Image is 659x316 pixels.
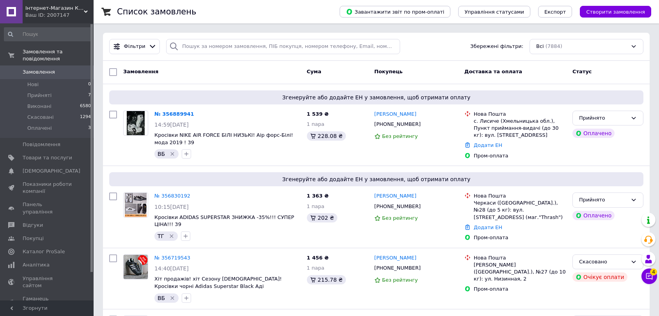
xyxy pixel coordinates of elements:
span: Нові [27,81,39,88]
span: [DEMOGRAPHIC_DATA] [23,168,80,175]
span: Cума [307,69,321,74]
span: Створити замовлення [586,9,645,15]
button: Чат з покупцем4 [641,268,657,284]
div: Прийнято [579,114,627,122]
span: 1 пара [307,121,324,127]
span: 1 пара [307,203,324,209]
div: Прийнято [579,196,627,204]
span: Управління сайтом [23,275,72,289]
input: Пошук [4,27,92,41]
span: 3 [88,125,91,132]
div: Нова Пошта [474,111,566,118]
a: Додати ЕН [474,224,502,230]
div: Черкаси ([GEOGRAPHIC_DATA].), №28 (до 5 кг): вул. [STREET_ADDRESS] (маг."Thrash") [474,199,566,221]
div: Оплачено [572,129,615,138]
input: Пошук за номером замовлення, ПІБ покупця, номером телефону, Email, номером накладної [166,39,400,54]
div: Оплачено [572,211,615,220]
div: [PHONE_NUMBER] [373,201,422,212]
div: [PHONE_NUMBER] [373,119,422,129]
span: Без рейтингу [382,133,418,139]
span: Збережені фільтри: [470,43,523,50]
button: Завантажити звіт по пром-оплаті [340,6,450,18]
span: 6580 [80,103,91,110]
span: Аналітика [23,261,50,268]
span: Всі [536,43,544,50]
span: Скасовані [27,114,54,121]
div: Пром-оплата [474,286,566,293]
span: 14:40[DATE] [154,265,189,272]
a: № 356889941 [154,111,194,117]
span: (7884) [546,43,562,49]
span: Оплачені [27,125,52,132]
span: Гаманець компанії [23,295,72,309]
span: 1 456 ₴ [307,255,329,261]
div: Скасовано [579,258,627,266]
span: Відгуки [23,222,43,229]
a: № 356830192 [154,193,190,199]
span: 7 [88,92,91,99]
span: 1294 [80,114,91,121]
button: Створити замовлення [580,6,651,18]
span: Показники роботи компанії [23,181,72,195]
span: Замовлення та повідомлення [23,48,94,62]
span: Замовлення [23,69,55,76]
img: Фото товару [127,111,145,135]
button: Експорт [538,6,572,18]
span: Інтернет-Магазин Кросівок [25,5,84,12]
span: Фільтри [124,43,145,50]
a: [PERSON_NAME] [374,192,416,200]
span: Замовлення [123,69,158,74]
span: Згенеруйте або додайте ЕН у замовлення, щоб отримати оплату [112,175,640,183]
a: Додати ЕН [474,142,502,148]
span: Статус [572,69,592,74]
span: ТГ [158,233,164,239]
span: Доставка та оплата [464,69,522,74]
a: Кросівки NIKE AIR FORCE БІЛІ НИЗЬКІ! Аір форс-Білі! мода 2019 ! 39 [154,132,293,145]
span: 14:59[DATE] [154,122,189,128]
span: 4 [650,268,657,275]
a: Створити замовлення [572,9,651,14]
a: Фото товару [123,254,148,279]
span: 1 539 ₴ [307,111,329,117]
span: 0 [88,81,91,88]
a: Хіт продажів! хіт Сезону [DEMOGRAPHIC_DATA]! Кросівки чорні Adidas Superstar Black Аді [154,276,282,289]
span: Експорт [544,9,566,15]
span: Товари та послуги [23,154,72,161]
button: Управління статусами [458,6,530,18]
div: Ваш ID: 2007147 [25,12,94,19]
svg: Видалити мітку [168,233,175,239]
span: Управління статусами [464,9,524,15]
div: Нова Пошта [474,192,566,199]
span: Без рейтингу [382,215,418,221]
div: Очікує оплати [572,272,627,282]
span: Згенеруйте або додайте ЕН у замовлення, щоб отримати оплату [112,94,640,101]
span: 1 363 ₴ [307,193,329,199]
a: Фото товару [123,192,148,217]
div: 202 ₴ [307,213,337,222]
img: Фото товару [124,255,148,279]
div: Пром-оплата [474,234,566,241]
div: [PHONE_NUMBER] [373,263,422,273]
span: Повідомлення [23,141,60,148]
span: Каталог ProSale [23,248,65,255]
h1: Список замовлень [117,7,196,16]
span: Покупець [374,69,403,74]
a: Кросівки ADIDAS SUPERSTAR ЗНИЖКА -35%!!! СУПЕР ЦІНА!!! 39 [154,214,294,228]
a: [PERSON_NAME] [374,254,416,262]
a: Фото товару [123,111,148,136]
svg: Видалити мітку [169,151,175,157]
span: 10:15[DATE] [154,204,189,210]
svg: Видалити мітку [169,295,175,301]
span: Завантажити звіт по пром-оплаті [346,8,444,15]
span: Прийняті [27,92,51,99]
span: Без рейтингу [382,277,418,283]
a: [PERSON_NAME] [374,111,416,118]
span: ВБ [158,151,165,157]
span: ВБ [158,295,165,301]
img: Фото товару [125,193,146,217]
a: № 356719543 [154,255,190,261]
div: 215.78 ₴ [307,275,346,284]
